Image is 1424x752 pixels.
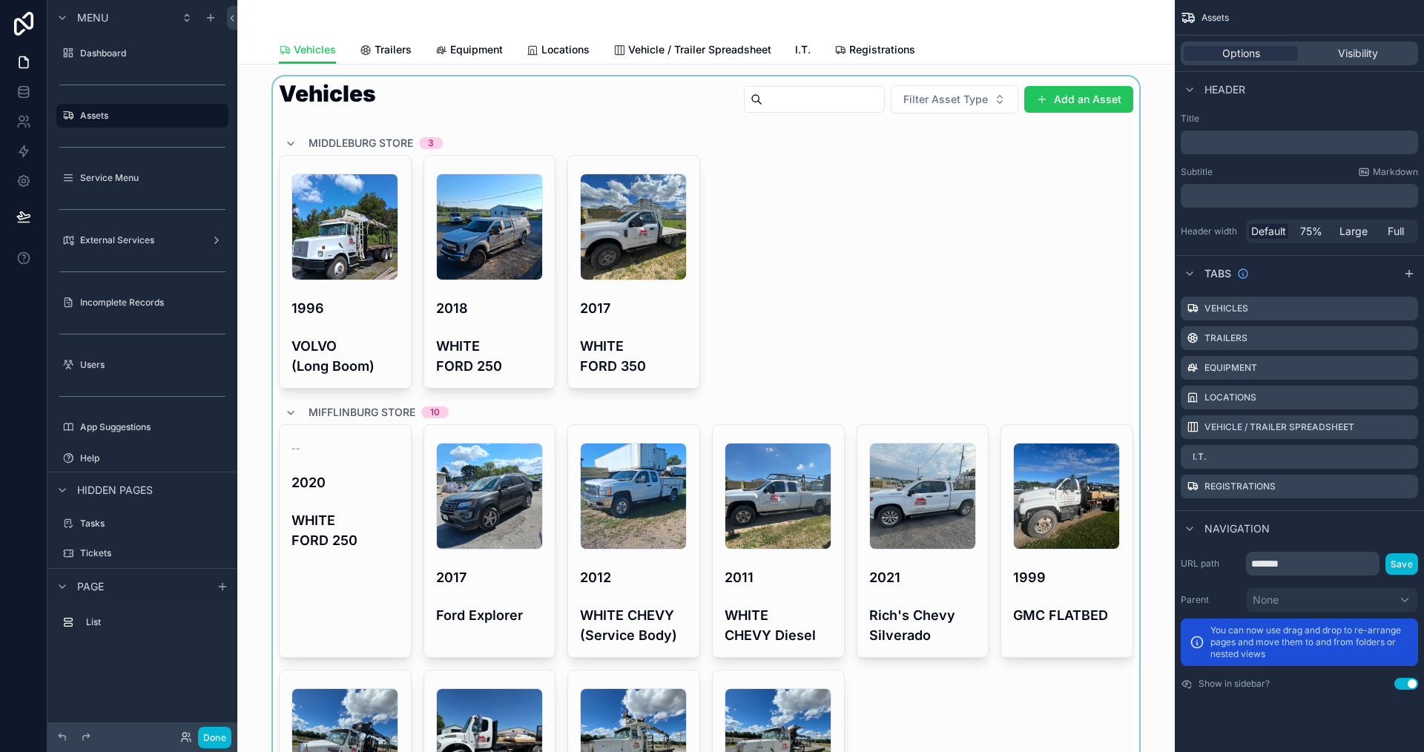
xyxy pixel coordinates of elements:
label: Locations [1204,392,1256,403]
span: I.T. [795,42,811,57]
label: Parent [1181,594,1240,606]
a: Equipment [435,36,503,66]
label: URL path [1181,558,1240,570]
label: External Services [80,234,205,246]
label: Registrations [1204,481,1276,492]
a: Users [56,353,228,377]
label: Service Menu [80,172,225,184]
span: Registrations [849,42,915,57]
div: scrollable content [1181,131,1418,154]
a: Vehicles [279,36,336,65]
a: I.T. [795,36,811,66]
button: Save [1385,553,1418,575]
span: Vehicle / Trailer Spreadsheet [628,42,771,57]
label: App Suggestions [80,421,225,433]
span: 75% [1300,224,1322,239]
a: Registrations [834,36,915,66]
a: Tasks [56,512,228,535]
label: Vehicles [1204,303,1248,314]
label: Assets [80,110,220,122]
a: Vehicle / Trailer Spreadsheet [613,36,771,66]
label: Show in sidebar? [1199,678,1270,690]
span: Navigation [1204,521,1270,536]
a: Tickets [56,541,228,565]
a: Incomplete Records [56,291,228,314]
span: Hidden pages [77,483,153,498]
span: Header [1204,82,1245,97]
span: Default [1251,224,1286,239]
span: Page [77,579,104,594]
div: scrollable content [47,604,237,649]
div: scrollable content [1181,184,1418,208]
label: Incomplete Records [80,297,225,309]
label: Help [80,452,225,464]
span: Visibility [1338,46,1378,61]
span: Menu [77,10,108,25]
a: Help [56,446,228,470]
span: None [1253,593,1279,607]
label: Vehicle / Trailer Spreadsheet [1204,421,1354,433]
label: Title [1181,113,1418,125]
span: Equipment [450,42,503,57]
span: Tabs [1204,266,1231,281]
a: External Services [56,228,228,252]
a: Markdown [1358,166,1418,178]
label: Users [80,359,225,371]
label: Tickets [80,547,225,559]
span: Markdown [1373,166,1418,178]
a: Assets [56,104,228,128]
a: App Suggestions [56,415,228,439]
label: I.T. [1193,451,1207,463]
label: Subtitle [1181,166,1213,178]
a: Service Menu [56,166,228,190]
a: Dashboard [56,42,228,65]
button: None [1246,587,1418,613]
span: Full [1388,224,1404,239]
span: Assets [1201,12,1229,24]
label: List [86,616,222,628]
span: Large [1339,224,1368,239]
p: You can now use drag and drop to re-arrange pages and move them to and from folders or nested views [1210,624,1409,660]
span: Options [1222,46,1260,61]
span: Locations [541,42,590,57]
span: Trailers [375,42,412,57]
label: Equipment [1204,362,1257,374]
a: Locations [527,36,590,66]
label: Tasks [80,518,225,530]
label: Header width [1181,225,1240,237]
a: Trailers [360,36,412,66]
label: Dashboard [80,47,225,59]
span: Vehicles [294,42,336,57]
button: Done [198,727,231,748]
label: Trailers [1204,332,1247,344]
